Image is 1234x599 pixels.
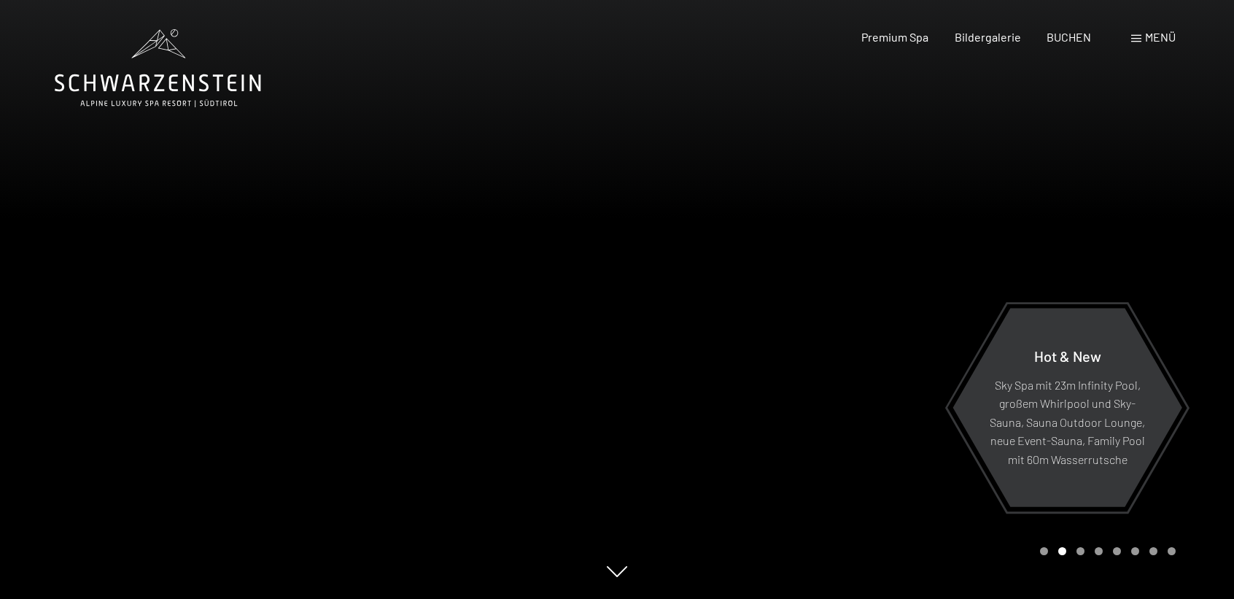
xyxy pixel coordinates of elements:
div: Carousel Page 5 [1113,547,1121,555]
div: Carousel Page 2 (Current Slide) [1058,547,1066,555]
a: BUCHEN [1047,30,1091,44]
div: Carousel Pagination [1035,547,1176,555]
div: Carousel Page 8 [1168,547,1176,555]
p: Sky Spa mit 23m Infinity Pool, großem Whirlpool und Sky-Sauna, Sauna Outdoor Lounge, neue Event-S... [988,375,1146,468]
span: Menü [1145,30,1176,44]
a: Bildergalerie [955,30,1021,44]
div: Carousel Page 3 [1076,547,1084,555]
div: Carousel Page 7 [1149,547,1157,555]
div: Carousel Page 6 [1131,547,1139,555]
div: Carousel Page 1 [1040,547,1048,555]
a: Premium Spa [861,30,928,44]
a: Hot & New Sky Spa mit 23m Infinity Pool, großem Whirlpool und Sky-Sauna, Sauna Outdoor Lounge, ne... [952,307,1183,508]
div: Carousel Page 4 [1095,547,1103,555]
span: Hot & New [1034,347,1101,364]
